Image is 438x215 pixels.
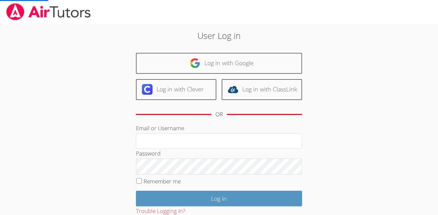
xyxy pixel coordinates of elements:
[136,79,216,100] a: Log in with Clever
[136,150,161,157] label: Password
[190,58,200,68] img: google-logo-50288ca7cdecda66e5e0955fdab243c47b7ad437acaf1139b6f446037453330a.svg
[101,29,337,42] h2: User Log in
[228,84,238,95] img: classlink-logo-d6bb404cc1216ec64c9a2012d9dc4662098be43eaf13dc465df04b49fa7ab582.svg
[142,84,153,95] img: clever-logo-6eab21bc6e7a338710f1a6ff85c0baf02591cd810cc4098c63d3a4b26e2feb20.svg
[136,191,302,206] input: Log in
[215,110,223,119] div: OR
[144,177,181,185] label: Remember me
[222,79,302,100] a: Log in with ClassLink
[136,53,302,74] a: Log in with Google
[6,3,91,20] img: airtutors_banner-c4298cdbf04f3fff15de1276eac7730deb9818008684d7c2e4769d2f7ddbe033.png
[136,124,184,132] label: Email or Username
